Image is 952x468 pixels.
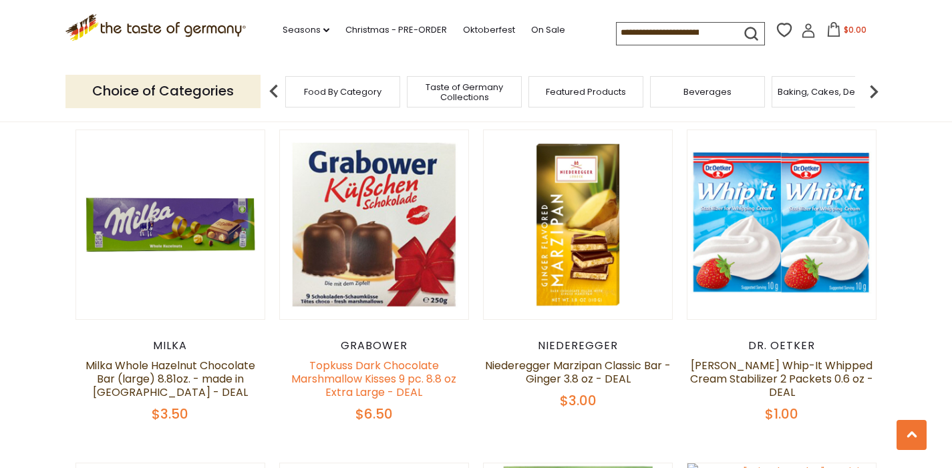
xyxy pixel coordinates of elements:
[687,130,877,319] img: Dr. Oetker Whip-It Whipped Cream Stabilizer 2 Packets 0.6 oz - DEAL
[560,391,597,410] span: $3.00
[687,339,877,353] div: Dr. Oetker
[86,358,255,400] a: Milka Whole Hazelnut Chocolate Bar (large) 8.81oz. - made in [GEOGRAPHIC_DATA] - DEAL
[76,130,265,319] img: Milka Whole Hazelnut Chocolate Bar (large) 8.81oz. - made in Austria - DEAL
[485,358,671,387] a: Niederegger Marzipan Classic Bar - Ginger 3.8 oz - DEAL
[765,405,798,423] span: $1.00
[463,23,515,37] a: Oktoberfest
[152,405,188,423] span: $3.50
[261,78,287,105] img: previous arrow
[355,405,393,423] span: $6.50
[280,130,469,319] img: Topkuss Dark Chocolate Marshmallow Kisses 9 pc. 8.8 oz Extra Large - DEAL
[411,82,518,102] a: Taste of Germany Collections
[778,87,881,97] a: Baking, Cakes, Desserts
[546,87,626,97] a: Featured Products
[291,358,456,400] a: Topkuss Dark Chocolate Marshmallow Kisses 9 pc. 8.8 oz Extra Large - DEAL
[844,24,866,35] span: $0.00
[483,339,673,353] div: Niederegger
[860,78,887,105] img: next arrow
[75,339,266,353] div: Milka
[531,23,565,37] a: On Sale
[304,87,381,97] a: Food By Category
[345,23,447,37] a: Christmas - PRE-ORDER
[484,130,673,319] img: Niederegger Marzipan Classic Bar - Ginger 3.8 oz - DEAL
[65,75,261,107] p: Choice of Categories
[683,87,732,97] a: Beverages
[690,358,873,400] a: [PERSON_NAME] Whip-It Whipped Cream Stabilizer 2 Packets 0.6 oz - DEAL
[818,22,875,42] button: $0.00
[283,23,329,37] a: Seasons
[279,339,470,353] div: Grabower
